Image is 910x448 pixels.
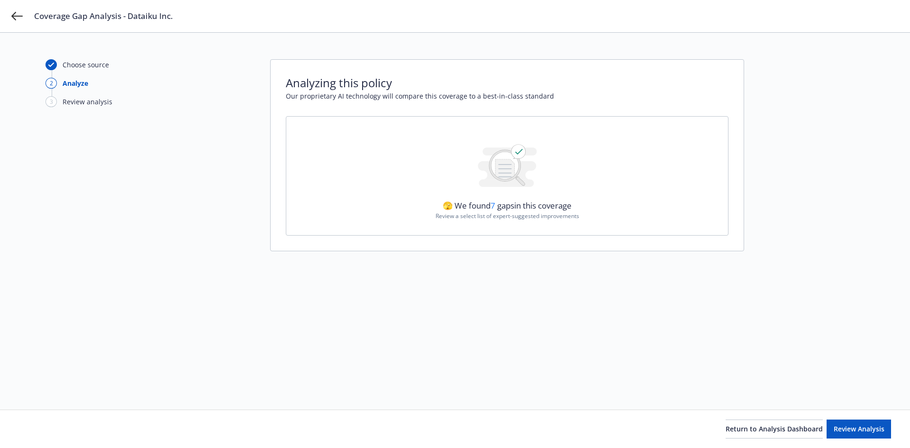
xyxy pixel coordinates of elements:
span: Analyzing this policy [286,75,728,91]
span: Review a select list of expert-suggested improvements [436,212,579,220]
button: Return to Analysis Dashboard [726,420,823,439]
div: Analyze [63,78,88,88]
span: Coverage Gap Analysis - Dataiku Inc. [34,10,173,22]
div: 3 [45,96,57,107]
span: Our proprietary AI technology will compare this coverage to a best-in-class standard [286,91,728,101]
span: 7 [491,200,495,211]
button: Review Analysis [827,420,891,439]
div: 2 [45,78,57,89]
div: Choose source [63,60,109,70]
span: 🫣 We found gaps in this coverage [443,200,572,211]
span: Return to Analysis Dashboard [726,424,823,433]
span: Review Analysis [834,424,884,433]
div: Review analysis [63,97,112,107]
